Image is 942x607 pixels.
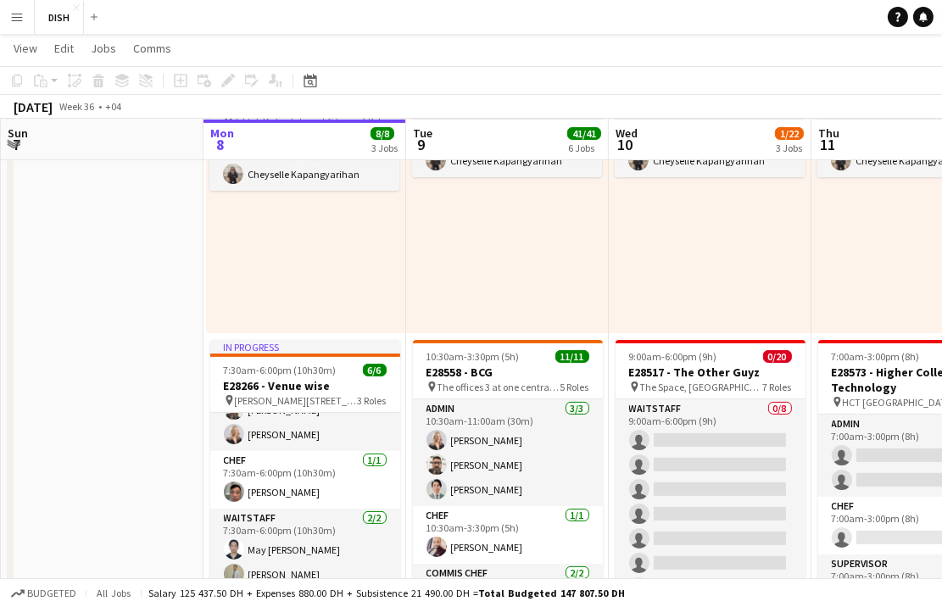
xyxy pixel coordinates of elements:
[208,135,234,154] span: 8
[413,399,603,506] app-card-role: Admin3/310:30am-11:00am (30m)[PERSON_NAME][PERSON_NAME][PERSON_NAME]
[47,37,81,59] a: Edit
[210,378,400,393] h3: E28266 - Venue wise
[776,142,803,154] div: 3 Jobs
[832,350,920,363] span: 7:00am-3:00pm (8h)
[371,127,394,140] span: 8/8
[210,125,234,141] span: Mon
[616,340,805,591] app-job-card: 9:00am-6:00pm (9h)0/20E28517 - The Other Guyz The Space, [GEOGRAPHIC_DATA], [GEOGRAPHIC_DATA]7 Ro...
[763,350,792,363] span: 0/20
[438,381,560,393] span: The offices 3 at one central level, DIFC. [GEOGRAPHIC_DATA]
[210,340,400,354] div: In progress
[148,587,625,599] div: Salary 125 437.50 DH + Expenses 880.00 DH + Subsistence 21 490.00 DH =
[5,135,28,154] span: 7
[91,41,116,56] span: Jobs
[818,125,839,141] span: Thu
[413,340,603,591] app-job-card: 10:30am-3:30pm (5h)11/11E28558 - BCG The offices 3 at one central level, DIFC. [GEOGRAPHIC_DATA]5...
[567,127,601,140] span: 41/41
[413,506,603,564] app-card-role: Chef1/110:30am-3:30pm (5h)[PERSON_NAME]
[816,135,839,154] span: 11
[56,100,98,113] span: Week 36
[616,125,638,141] span: Wed
[371,142,398,154] div: 3 Jobs
[413,365,603,380] h3: E28558 - BCG
[210,509,400,591] app-card-role: Waitstaff2/27:30am-6:00pm (10h30m)May [PERSON_NAME][PERSON_NAME]
[210,451,400,509] app-card-role: Chef1/17:30am-6:00pm (10h30m)[PERSON_NAME]
[568,142,600,154] div: 6 Jobs
[775,127,804,140] span: 1/22
[14,41,37,56] span: View
[27,588,76,599] span: Budgeted
[54,41,74,56] span: Edit
[133,41,171,56] span: Comms
[93,587,134,599] span: All jobs
[235,394,358,407] span: [PERSON_NAME][STREET_ADDRESS]
[426,350,520,363] span: 10:30am-3:30pm (5h)
[8,584,79,603] button: Budgeted
[560,381,589,393] span: 5 Roles
[7,37,44,59] a: View
[35,1,84,34] button: DISH
[363,364,387,376] span: 6/6
[413,125,432,141] span: Tue
[763,381,792,393] span: 7 Roles
[8,125,28,141] span: Sun
[105,100,121,113] div: +04
[224,364,337,376] span: 7:30am-6:00pm (10h30m)
[126,37,178,59] a: Comms
[613,135,638,154] span: 10
[616,365,805,380] h3: E28517 - The Other Guyz
[640,381,763,393] span: The Space, [GEOGRAPHIC_DATA], [GEOGRAPHIC_DATA]
[209,133,399,191] app-card-role: Waitstaff1/15:00am-5:00pm (12h)Cheyselle Kapangyarihan
[555,350,589,363] span: 11/11
[84,37,123,59] a: Jobs
[629,350,717,363] span: 9:00am-6:00pm (9h)
[358,394,387,407] span: 3 Roles
[210,340,400,591] app-job-card: In progress7:30am-6:00pm (10h30m)6/6E28266 - Venue wise [PERSON_NAME][STREET_ADDRESS]3 RolesAdmin...
[410,135,432,154] span: 9
[14,98,53,115] div: [DATE]
[478,587,625,599] span: Total Budgeted 147 807.50 DH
